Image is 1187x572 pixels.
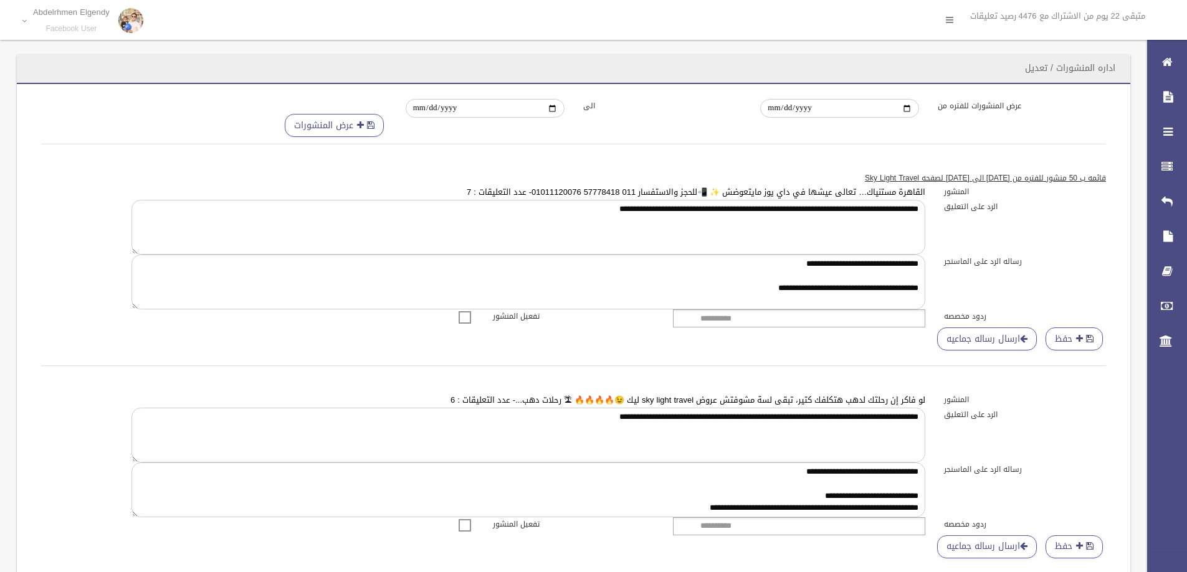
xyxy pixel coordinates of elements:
[937,327,1037,350] a: ارسال رساله جماعيه
[484,517,664,531] label: تفعيل المنشور
[1010,56,1130,80] header: اداره المنشورات / تعديل
[935,185,1115,199] label: المنشور
[935,462,1115,476] label: رساله الرد على الماسنجر
[1046,327,1103,350] button: حفظ
[935,517,1115,531] label: ردود مخصصه
[1046,535,1103,558] button: حفظ
[937,535,1037,558] a: ارسال رساله جماعيه
[928,99,1106,113] label: عرض المنشورات للفتره من
[467,184,925,200] a: القاهرة مستنياك… تعالى عيشها في داي يوز مايتعوضش ✨ 📲للحجز والاستفسار 011 57778418 01011120076- عد...
[865,171,1106,185] u: قائمه ب 50 منشور للفتره من [DATE] الى [DATE] لصفحه Sky Light Travel
[574,99,751,113] label: الى
[33,7,110,17] p: Abdelrhmen Elgendy
[484,309,664,323] label: تفعيل المنشور
[935,393,1115,406] label: المنشور
[935,200,1115,213] label: الرد على التعليق
[935,309,1115,323] label: ردود مخصصه
[935,408,1115,421] label: الرد على التعليق
[450,392,925,408] a: لو فاكر إن رحلتك لدهب هتكلفك كتير، تبقى لسة مشوفتش عروض sky light travel ليك 😉🔥🔥🔥🔥 🏝 رحلات دهب......
[285,114,384,137] button: عرض المنشورات
[935,255,1115,268] label: رساله الرد على الماسنجر
[33,24,110,34] small: Facebook User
